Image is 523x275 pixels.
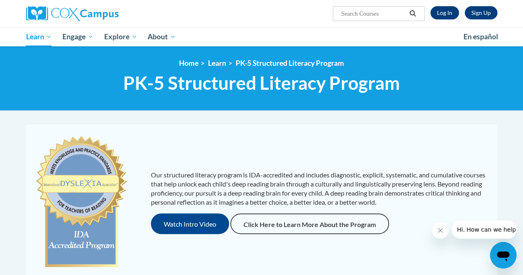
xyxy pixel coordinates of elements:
[179,59,198,67] a: Home
[99,27,143,46] a: Explore
[452,220,516,239] iframe: Message from company
[151,170,489,207] p: Our structured literacy program is IDA-accredited and includes diagnostic, explicit, systematic, ...
[432,222,449,239] iframe: Close message
[62,32,93,42] span: Engage
[21,27,57,46] a: Learn
[230,213,389,234] a: Click Here to Learn More About the Program
[26,6,119,21] img: Cox Campus
[20,27,504,46] div: Main menu
[465,6,497,19] a: Register
[148,32,176,42] span: About
[458,28,504,45] a: En español
[142,27,181,46] a: About
[463,32,498,41] span: En español
[236,59,344,67] a: PK-5 Structured Literacy Program
[430,6,459,19] a: Log In
[26,6,175,21] a: Cox Campus
[34,132,129,273] img: c477cda6-e343-453b-bfce-d6f9e9818e1c.png
[5,6,67,12] span: Hi. How can we help?
[490,242,516,268] iframe: Button to launch messaging window
[340,9,406,19] input: Search Courses
[151,213,229,234] button: Watch Intro Video
[123,72,400,94] span: PK-5 Structured Literacy Program
[26,32,52,42] span: Learn
[406,9,419,19] button: Search
[57,27,99,46] a: Engage
[208,59,226,67] a: Learn
[104,32,137,42] span: Explore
